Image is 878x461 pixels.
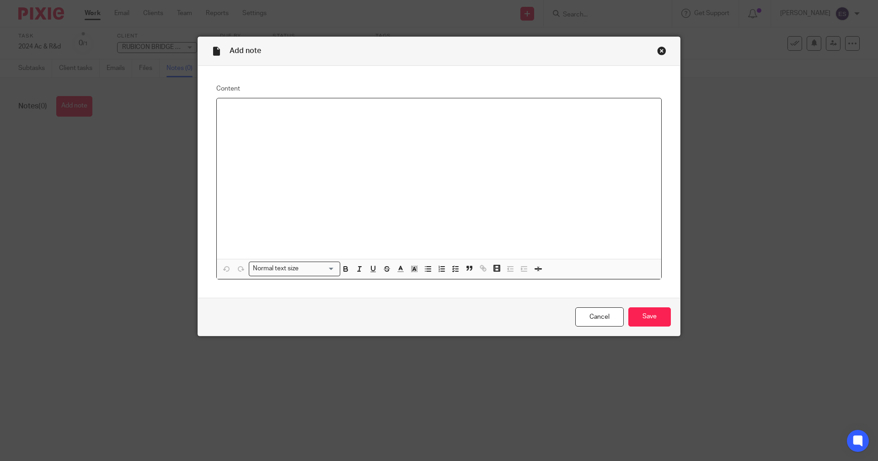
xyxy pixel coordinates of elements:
[575,307,624,327] a: Cancel
[216,84,662,93] label: Content
[230,47,261,54] span: Add note
[251,264,301,273] span: Normal text size
[302,264,335,273] input: Search for option
[249,262,340,276] div: Search for option
[628,307,671,327] input: Save
[657,46,666,55] div: Close this dialog window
